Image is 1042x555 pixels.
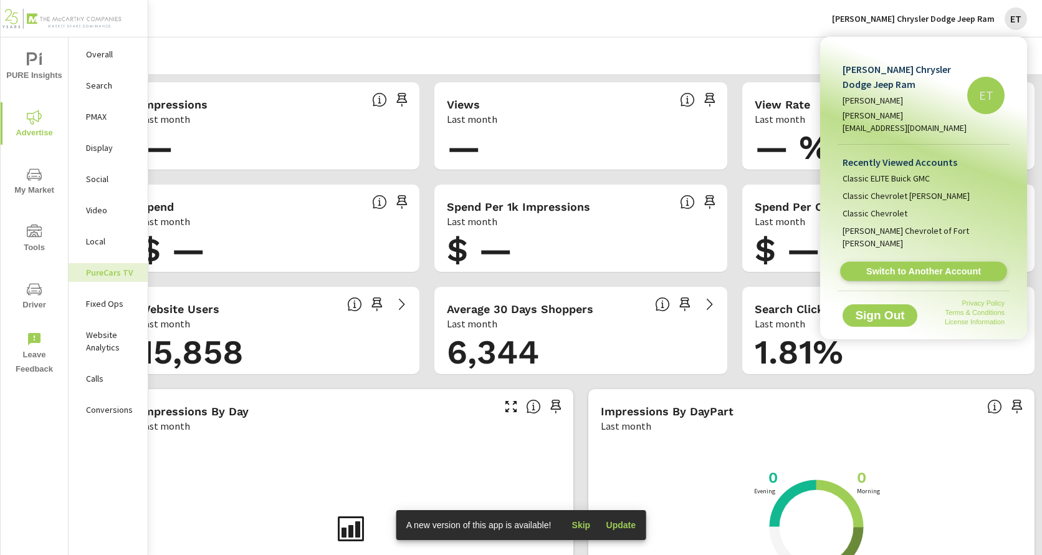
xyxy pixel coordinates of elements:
a: Privacy Policy [962,299,1005,307]
button: Sign Out [843,304,917,327]
span: Switch to Another Account [847,266,1000,277]
a: Switch to Another Account [840,262,1007,281]
div: ET [967,77,1005,114]
span: Classic Chevrolet [PERSON_NAME] [843,190,970,202]
a: Terms & Conditions [945,309,1005,316]
span: [PERSON_NAME] Chevrolet of Fort [PERSON_NAME] [843,224,1005,249]
p: [PERSON_NAME] Chrysler Dodge Jeep Ram [843,62,967,92]
a: License Information [945,318,1005,326]
p: Recently Viewed Accounts [843,155,1005,170]
p: [PERSON_NAME] [843,94,967,107]
span: Classic Chevrolet [843,207,907,220]
span: Sign Out [853,310,907,321]
span: Classic ELITE Buick GMC [843,172,930,185]
p: [PERSON_NAME][EMAIL_ADDRESS][DOMAIN_NAME] [843,109,967,134]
